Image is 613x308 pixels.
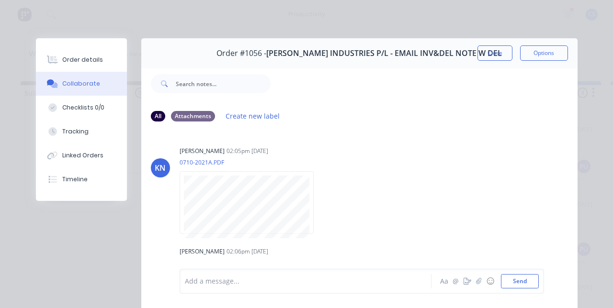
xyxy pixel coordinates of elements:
[171,111,215,121] div: Attachments
[36,96,127,120] button: Checklists 0/0
[450,275,462,287] button: @
[266,49,502,58] span: [PERSON_NAME] INDUSTRIES P/L - EMAIL INV&DEL NOTE W DEL
[36,48,127,72] button: Order details
[227,147,268,155] div: 02:05pm [DATE]
[36,143,127,167] button: Linked Orders
[151,111,165,121] div: All
[36,167,127,191] button: Timeline
[62,151,103,160] div: Linked Orders
[62,127,89,136] div: Tracking
[180,247,225,256] div: [PERSON_NAME]
[227,247,268,256] div: 02:06pm [DATE]
[180,147,225,155] div: [PERSON_NAME]
[180,158,323,166] p: 0710-2021A.PDF
[176,74,271,93] input: Search notes...
[36,72,127,96] button: Collaborate
[520,45,568,61] button: Options
[501,274,539,288] button: Send
[221,110,285,122] button: Create new label
[485,275,496,287] button: ☺
[477,45,512,61] button: Close
[36,120,127,143] button: Tracking
[216,49,266,58] span: Order #1056 -
[62,103,104,112] div: Checklists 0/0
[62,79,100,88] div: Collaborate
[439,275,450,287] button: Aa
[62,55,103,64] div: Order details
[155,162,166,174] div: KN
[62,175,88,184] div: Timeline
